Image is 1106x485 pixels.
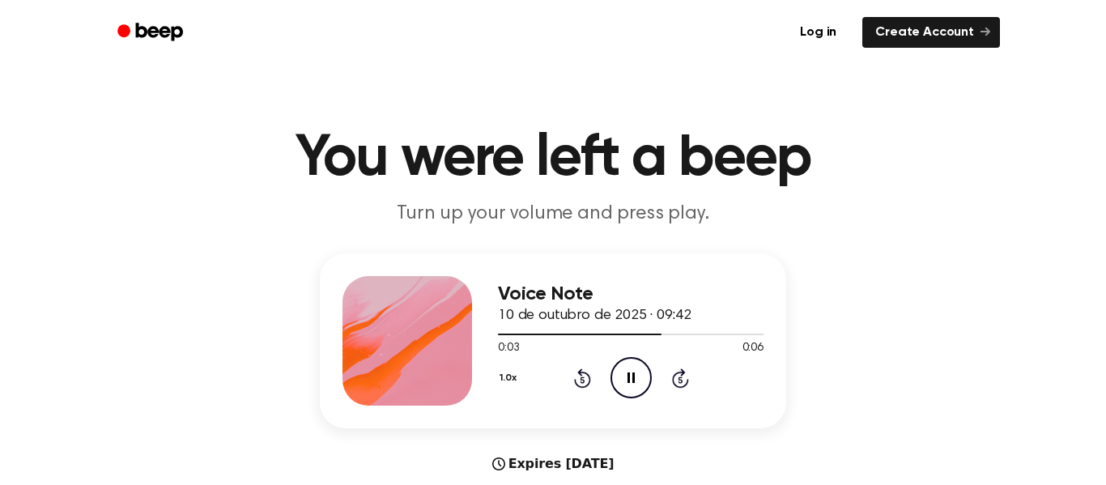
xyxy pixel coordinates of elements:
[742,340,764,357] span: 0:06
[498,340,519,357] span: 0:03
[242,201,864,228] p: Turn up your volume and press play.
[138,130,968,188] h1: You were left a beep
[862,17,1000,48] a: Create Account
[498,283,764,305] h3: Voice Note
[492,454,615,474] div: Expires [DATE]
[498,364,522,392] button: 1.0x
[784,14,853,51] a: Log in
[498,308,691,323] span: 10 de outubro de 2025 · 09:42
[106,17,198,49] a: Beep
